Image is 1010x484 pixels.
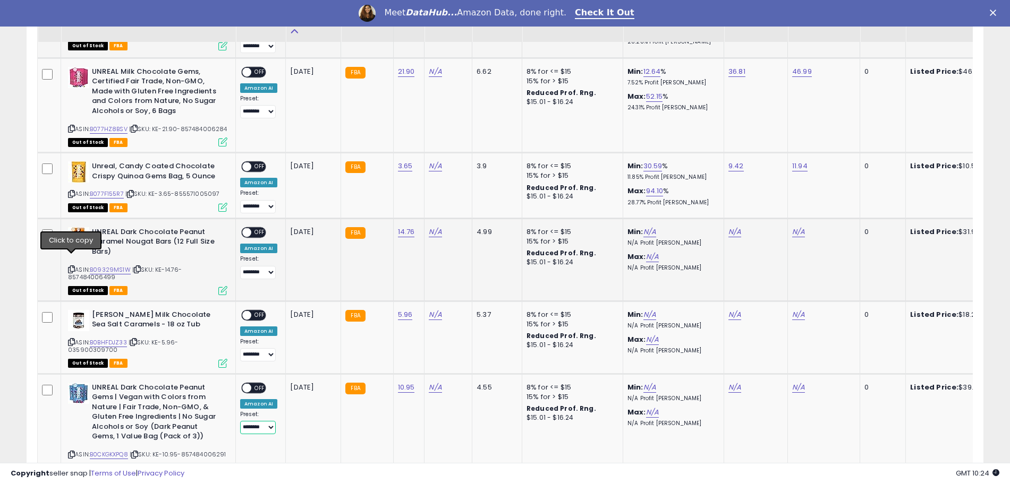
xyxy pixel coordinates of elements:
[477,227,514,237] div: 4.99
[240,411,277,435] div: Preset:
[792,382,805,393] a: N/A
[384,7,566,18] div: Meet Amazon Data, done right.
[646,334,659,345] a: N/A
[90,189,124,198] a: B077F155R7
[627,227,643,237] b: Min:
[527,237,615,246] div: 15% for > $15
[92,227,221,260] b: UNREAL Dark Chocolate Peanut Caramel Nougat Bars (12 Full Size Bars)
[91,468,136,478] a: Terms of Use
[627,264,716,272] p: N/A Profit [PERSON_NAME]
[527,171,615,180] div: 15% for > $15
[240,83,277,93] div: Amazon AI
[792,227,805,237] a: N/A
[910,310,998,319] div: $18.23
[627,186,646,196] b: Max:
[627,79,716,87] p: 7.52% Profit [PERSON_NAME]
[627,67,716,87] div: %
[130,450,226,459] span: | SKU: KE-10.95-857484006291
[240,399,277,409] div: Amazon AI
[527,392,615,402] div: 15% for > $15
[251,162,268,171] span: OFF
[398,382,415,393] a: 10.95
[90,265,131,274] a: B09329MS1W
[627,38,716,46] p: 20.28% Profit [PERSON_NAME]
[864,310,897,319] div: 0
[68,227,227,294] div: ASIN:
[240,326,277,336] div: Amazon AI
[398,66,415,77] a: 21.90
[627,252,646,262] b: Max:
[345,161,365,173] small: FBA
[910,161,998,171] div: $10.58
[290,227,333,237] div: [DATE]
[240,255,277,279] div: Preset:
[527,88,596,97] b: Reduced Prof. Rng.
[728,161,744,171] a: 9.42
[910,309,958,319] b: Listed Price:
[290,383,333,392] div: [DATE]
[129,125,227,133] span: | SKU: KE-21.90-857484006284
[527,258,615,267] div: $15.01 - $16.24
[240,338,277,362] div: Preset:
[627,407,646,417] b: Max:
[429,382,442,393] a: N/A
[405,7,457,18] i: DataHub...
[90,338,127,347] a: B0BHFDJZ33
[251,228,268,237] span: OFF
[109,359,128,368] span: FBA
[627,161,716,181] div: %
[527,383,615,392] div: 8% for <= $15
[527,341,615,350] div: $15.01 - $16.24
[68,227,89,248] img: 51szGtKug9L._SL40_.jpg
[68,67,227,145] div: ASIN:
[643,161,663,171] a: 30.59
[527,192,615,201] div: $15.01 - $16.24
[429,66,442,77] a: N/A
[910,227,998,237] div: $31.99
[864,67,897,76] div: 0
[345,310,365,322] small: FBA
[646,252,659,262] a: N/A
[646,407,659,418] a: N/A
[728,309,741,320] a: N/A
[643,382,656,393] a: N/A
[477,383,514,392] div: 4.55
[627,186,716,206] div: %
[125,189,220,198] span: | SKU: KE-3.65-855571005097
[575,7,634,19] a: Check It Out
[477,310,514,319] div: 5.37
[138,468,184,478] a: Privacy Policy
[627,395,716,402] p: N/A Profit [PERSON_NAME]
[68,359,108,368] span: All listings that are currently out of stock and unavailable for purchase on Amazon
[627,309,643,319] b: Min:
[90,450,128,459] a: B0CKGKXPQ8
[627,322,716,330] p: N/A Profit [PERSON_NAME]
[527,319,615,329] div: 15% for > $15
[345,383,365,394] small: FBA
[627,382,643,392] b: Min:
[398,309,413,320] a: 5.96
[910,382,958,392] b: Listed Price:
[627,334,646,344] b: Max:
[92,161,221,184] b: Unreal, Candy Coated Chocolate Crispy Quinoa Gems Bag, 5 Ounce
[527,76,615,86] div: 15% for > $15
[251,310,268,319] span: OFF
[627,347,716,355] p: N/A Profit [PERSON_NAME]
[627,161,643,171] b: Min:
[290,161,333,171] div: [DATE]
[627,420,716,427] p: N/A Profit [PERSON_NAME]
[910,383,998,392] div: $39.00
[345,67,365,79] small: FBA
[646,91,663,102] a: 52.15
[92,383,221,444] b: UNREAL Dark Chocolate Peanut Gems | Vegan with Colors from Nature | Fair Trade, Non-GMO, & Gluten...
[910,67,998,76] div: $46.98
[92,67,221,119] b: UNREAL Milk Chocolate Gems, Certified Fair Trade, Non-GMO, Made with Gluten Free Ingredients and ...
[90,125,128,134] a: B077HZ8BSV
[429,227,442,237] a: N/A
[68,310,227,367] div: ASIN:
[627,239,716,247] p: N/A Profit [PERSON_NAME]
[92,310,221,332] b: [PERSON_NAME] Milk Chocolate Sea Salt Caramels - 18 oz Tub
[251,383,268,392] span: OFF
[527,331,596,340] b: Reduced Prof. Rng.
[627,174,716,181] p: 11.85% Profit [PERSON_NAME]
